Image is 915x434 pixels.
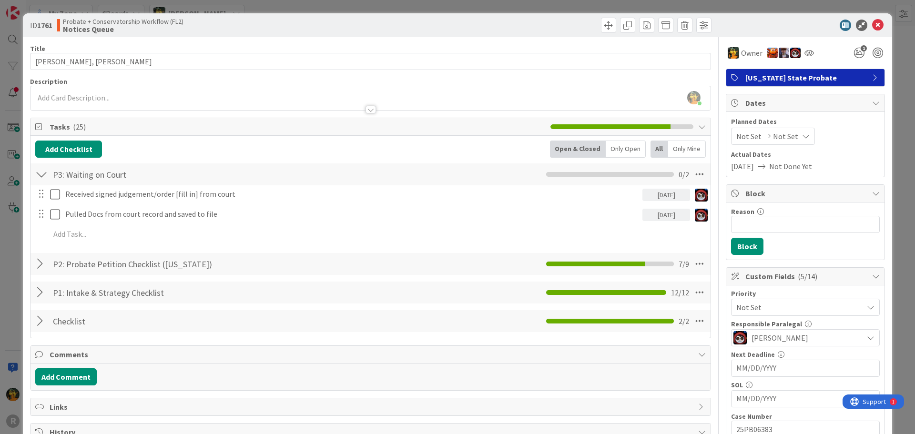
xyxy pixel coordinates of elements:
[50,284,264,301] input: Add Checklist...
[671,287,689,298] span: 12 / 12
[731,382,880,388] div: SOL
[752,332,808,343] span: [PERSON_NAME]
[731,117,880,127] span: Planned Dates
[35,141,102,158] button: Add Checklist
[73,122,86,131] span: ( 25 )
[606,141,646,158] div: Only Open
[798,272,817,281] span: ( 5/14 )
[736,360,874,376] input: MM/DD/YYYY
[767,48,778,58] img: KA
[736,391,874,407] input: MM/DD/YYYY
[30,44,45,53] label: Title
[745,72,867,83] span: [US_STATE] State Probate
[679,169,689,180] span: 0 / 2
[668,141,706,158] div: Only Mine
[550,141,606,158] div: Open & Closed
[728,47,739,59] img: MR
[642,189,690,201] div: [DATE]
[736,131,762,142] span: Not Set
[731,238,763,255] button: Block
[65,189,639,200] p: Received signed judgement/order [fill in] from court
[642,209,690,221] div: [DATE]
[20,1,43,13] span: Support
[651,141,668,158] div: All
[731,412,772,421] label: Case Number
[769,161,812,172] span: Not Done Yet
[773,131,798,142] span: Not Set
[731,207,754,216] label: Reason
[50,313,264,330] input: Add Checklist...
[37,20,52,30] b: 1761
[679,315,689,327] span: 2 / 2
[50,255,264,273] input: Add Checklist...
[30,53,711,70] input: type card name here...
[736,301,858,314] span: Not Set
[861,45,867,51] span: 1
[30,77,67,86] span: Description
[50,166,264,183] input: Add Checklist...
[731,351,880,358] div: Next Deadline
[63,18,183,25] span: Probate + Conservatorship Workflow (FL2)
[63,25,183,33] b: Notices Queue
[745,97,867,109] span: Dates
[50,349,693,360] span: Comments
[731,290,880,297] div: Priority
[687,91,701,104] img: XCyxX34z3uWfsdwEYSJc7GsERY9JY8uT.jpg
[745,188,867,199] span: Block
[731,161,754,172] span: [DATE]
[790,48,801,58] img: JS
[733,331,747,344] img: JS
[779,48,789,58] img: ML
[50,121,546,132] span: Tasks
[65,209,639,220] p: Pulled Docs from court record and saved to file
[731,321,880,327] div: Responsible Paralegal
[50,4,52,11] div: 1
[731,150,880,160] span: Actual Dates
[35,368,97,385] button: Add Comment
[695,189,708,202] img: JS
[679,258,689,270] span: 7 / 9
[695,209,708,222] img: JS
[50,401,693,413] span: Links
[745,271,867,282] span: Custom Fields
[30,20,52,31] span: ID
[741,47,762,59] span: Owner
